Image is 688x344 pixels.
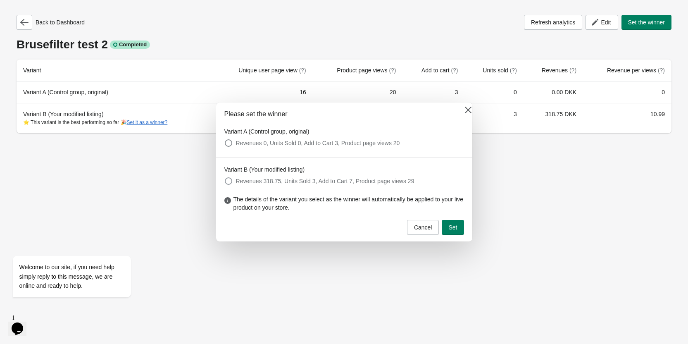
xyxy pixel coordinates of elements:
iframe: chat widget [8,181,157,307]
button: Cancel [407,220,439,235]
span: Cancel [414,224,432,231]
span: Set [448,224,457,231]
button: Set [442,220,464,235]
div: The details of the variant you select as the winner will automatically be applied to your live pr... [216,195,472,220]
legend: Variant B (Your modified listing) [224,165,305,174]
span: Revenues 318.75, Units Sold 3, Add to Cart 7, Product page views 29 [236,177,414,185]
span: Revenues 0, Units Sold 0, Add to Cart 3, Product page views 20 [236,139,400,147]
iframe: chat widget [8,311,35,336]
legend: Variant A (Control group, original) [224,127,309,136]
